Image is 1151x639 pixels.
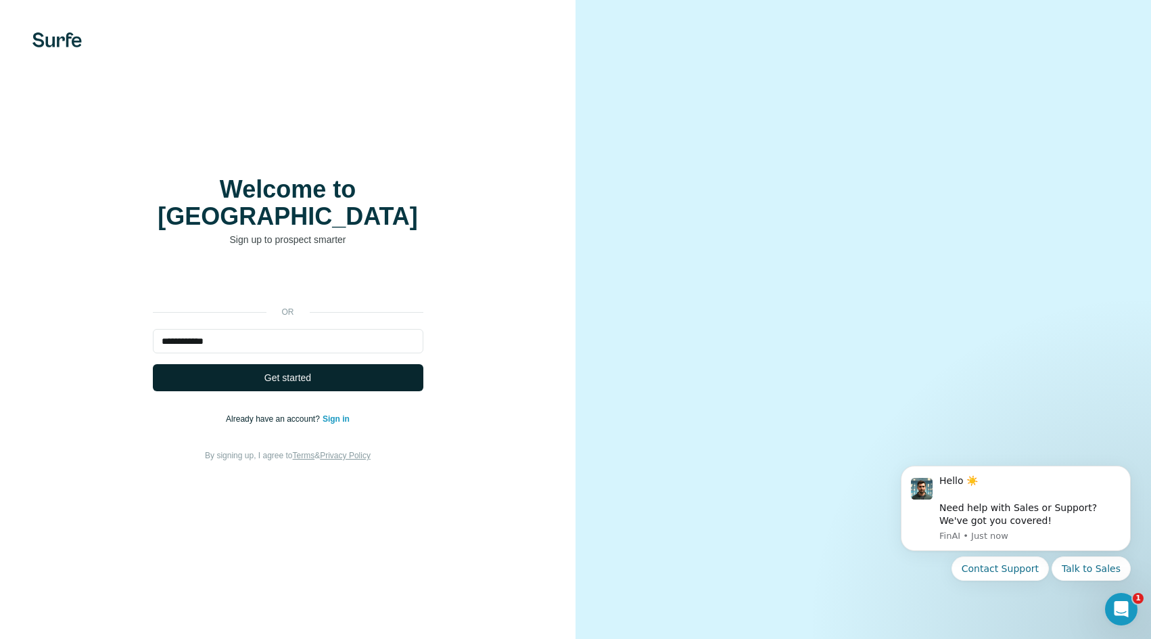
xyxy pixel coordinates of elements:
span: Get started [264,371,311,384]
iframe: Intercom live chat [1105,593,1137,625]
button: Get started [153,364,423,391]
p: Sign up to prospect smarter [153,233,423,246]
span: By signing up, I agree to & [205,451,371,460]
iframe: Intercom notifications message [880,449,1151,632]
a: Privacy Policy [320,451,371,460]
span: Already have an account? [226,414,323,424]
iframe: Schaltfläche „Über Google anmelden“ [146,267,430,296]
a: Terms [293,451,315,460]
p: or [266,306,310,318]
span: 1 [1133,593,1144,604]
a: Sign in [323,414,350,424]
h1: Welcome to [GEOGRAPHIC_DATA] [153,176,423,230]
img: Surfe's logo [32,32,82,47]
